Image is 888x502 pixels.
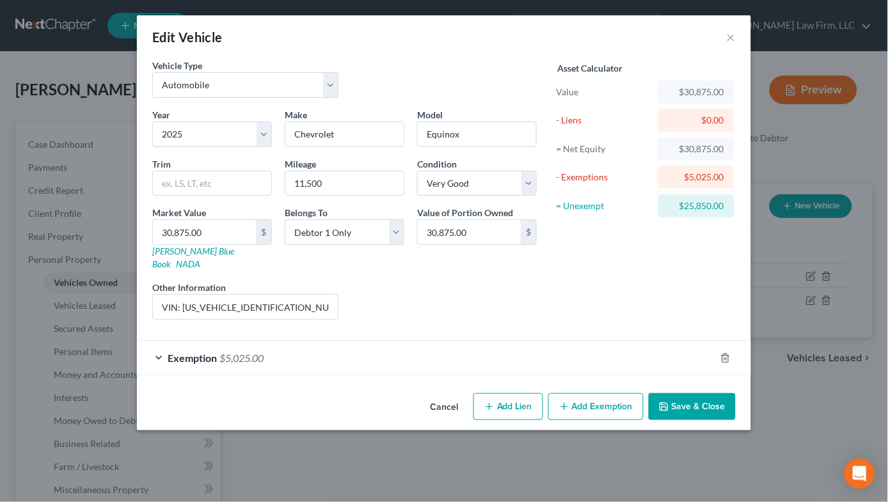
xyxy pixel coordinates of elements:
[152,59,202,72] label: Vehicle Type
[556,171,653,184] div: - Exemptions
[669,114,724,127] div: $0.00
[556,143,653,155] div: = Net Equity
[417,108,443,122] label: Model
[152,206,206,219] label: Market Value
[168,352,217,364] span: Exemption
[152,28,223,46] div: Edit Vehicle
[669,200,724,212] div: $25,850.00
[152,108,170,122] label: Year
[153,220,256,244] input: 0.00
[556,200,653,212] div: = Unexempt
[417,206,513,219] label: Value of Portion Owned
[418,220,521,244] input: 0.00
[153,171,271,196] input: ex. LS, LT, etc
[176,258,200,269] a: NADA
[669,143,724,155] div: $30,875.00
[285,171,404,196] input: --
[418,122,536,146] input: ex. Altima
[556,86,653,98] div: Value
[152,281,226,294] label: Other Information
[420,395,468,420] button: Cancel
[219,352,264,364] span: $5,025.00
[417,157,457,171] label: Condition
[556,114,653,127] div: - Liens
[285,157,316,171] label: Mileage
[844,459,875,489] div: Open Intercom Messenger
[521,220,536,244] div: $
[153,295,338,319] input: (optional)
[473,393,543,420] button: Add Lien
[557,61,622,75] label: Asset Calculator
[256,220,271,244] div: $
[285,207,328,218] span: Belongs To
[152,246,234,269] a: [PERSON_NAME] Blue Book
[548,393,644,420] button: Add Exemption
[152,157,171,171] label: Trim
[285,122,404,146] input: ex. Nissan
[727,29,736,45] button: ×
[669,86,724,98] div: $30,875.00
[285,109,307,120] span: Make
[669,171,724,184] div: $5,025.00
[649,393,736,420] button: Save & Close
